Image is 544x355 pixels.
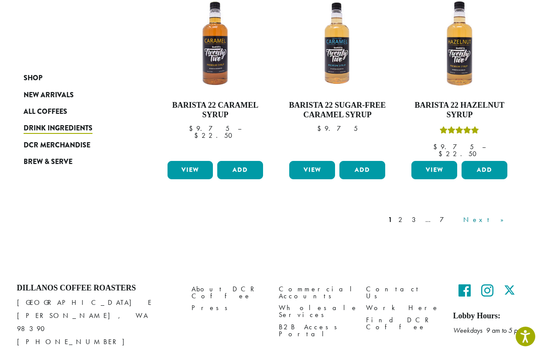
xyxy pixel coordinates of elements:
[189,124,229,133] bdi: 9.75
[410,215,421,225] a: 3
[462,161,507,179] button: Add
[24,103,128,120] a: All Coffees
[424,215,435,225] a: …
[366,283,440,302] a: Contact Us
[24,73,42,84] span: Shop
[387,215,394,225] a: 1
[279,302,353,321] a: Wholesale Services
[17,283,178,293] h4: Dillanos Coffee Roasters
[24,154,128,170] a: Brew & Serve
[317,124,358,133] bdi: 9.75
[24,70,128,86] a: Shop
[24,140,90,151] span: DCR Merchandise
[194,131,202,140] span: $
[24,90,74,101] span: New Arrivals
[194,131,236,140] bdi: 22.50
[317,124,325,133] span: $
[438,149,446,158] span: $
[24,123,92,134] span: Drink Ingredients
[279,283,353,302] a: Commercial Accounts
[217,161,263,179] button: Add
[24,137,128,154] a: DCR Merchandise
[366,302,440,314] a: Work Here
[24,157,72,167] span: Brew & Serve
[238,124,241,133] span: –
[24,106,67,117] span: All Coffees
[438,149,481,158] bdi: 22.50
[438,215,459,225] a: 7
[192,283,266,302] a: About DCR Coffee
[24,120,128,137] a: Drink Ingredients
[24,86,128,103] a: New Arrivals
[462,215,512,225] a: Next »
[482,142,486,151] span: –
[287,101,387,119] h4: Barista 22 Sugar-Free Caramel Syrup
[165,101,266,119] h4: Barista 22 Caramel Syrup
[453,326,522,335] em: Weekdays 9 am to 5 pm
[453,311,527,321] h5: Lobby Hours:
[192,302,266,314] a: Press
[168,161,213,179] a: View
[289,161,335,179] a: View
[279,321,353,340] a: B2B Access Portal
[433,142,474,151] bdi: 9.75
[409,101,510,119] h4: Barista 22 Hazelnut Syrup
[339,161,385,179] button: Add
[433,142,441,151] span: $
[17,296,178,348] p: [GEOGRAPHIC_DATA] E [PERSON_NAME], WA 98390 [PHONE_NUMBER]
[440,125,479,138] div: Rated 5.00 out of 5
[189,124,196,133] span: $
[397,215,407,225] a: 2
[366,314,440,333] a: Find DCR Coffee
[411,161,457,179] a: View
